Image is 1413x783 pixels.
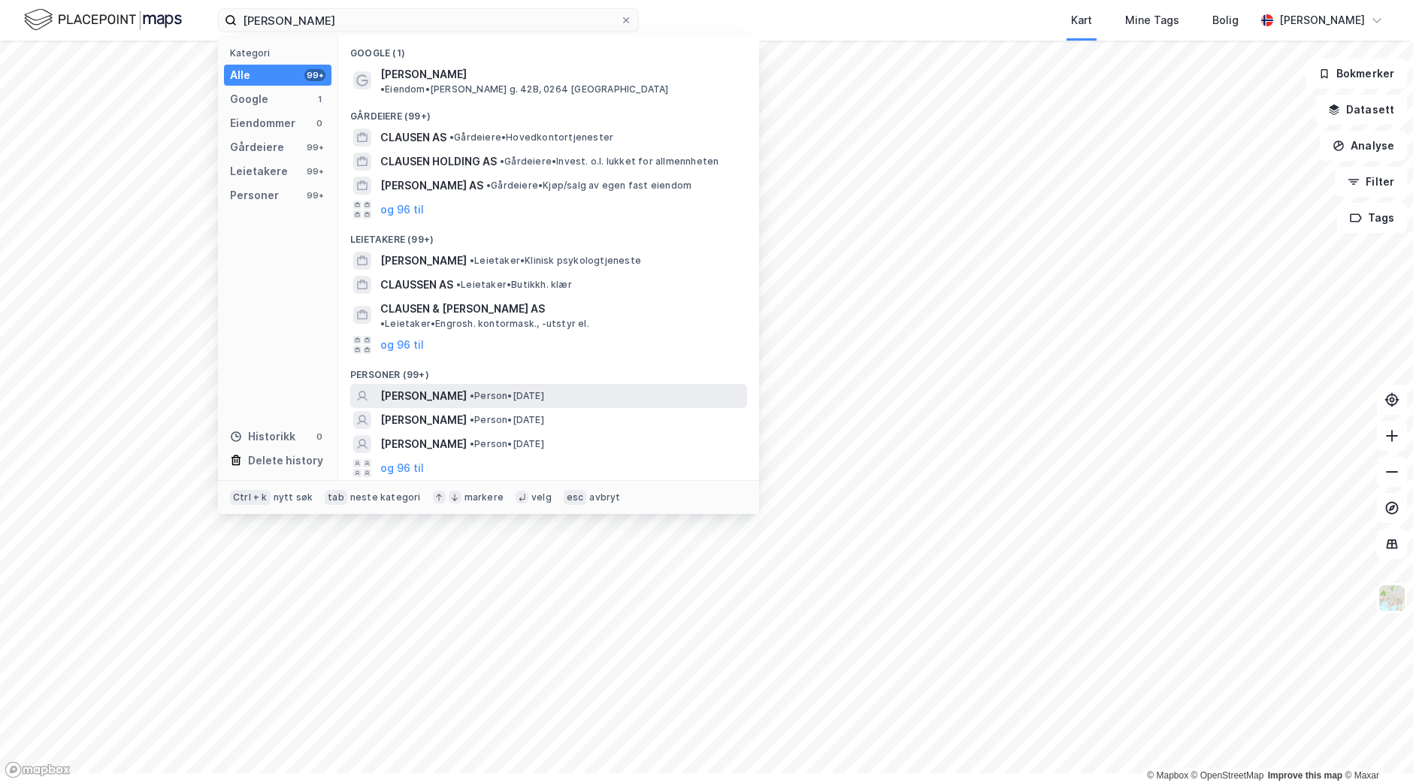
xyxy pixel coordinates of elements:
div: Leietakere [230,162,288,180]
div: Gårdeiere (99+) [338,98,759,125]
div: nytt søk [274,491,313,503]
div: Personer (99+) [338,357,759,384]
span: Person • [DATE] [470,438,544,450]
span: CLAUSEN & [PERSON_NAME] AS [380,300,545,318]
div: Alle [230,66,250,84]
div: 99+ [304,165,325,177]
div: [PERSON_NAME] [1279,11,1365,29]
span: • [470,438,474,449]
a: OpenStreetMap [1191,770,1264,781]
a: Mapbox [1147,770,1188,781]
span: • [486,180,491,191]
span: Leietaker • Engrosh. kontormask., -utstyr el. [380,318,589,330]
div: Gårdeiere [230,138,284,156]
button: og 96 til [380,459,424,477]
div: 0 [313,117,325,129]
div: Kart [1071,11,1092,29]
span: • [470,390,474,401]
span: Gårdeiere • Hovedkontortjenester [449,132,613,144]
span: • [456,279,461,290]
span: [PERSON_NAME] AS [380,177,483,195]
div: 99+ [304,69,325,81]
div: 99+ [304,141,325,153]
span: • [470,255,474,266]
div: neste kategori [350,491,421,503]
span: • [500,156,504,167]
span: CLAUSSEN AS [380,276,453,294]
div: Google (1) [338,35,759,62]
span: [PERSON_NAME] [380,387,467,405]
img: Z [1378,584,1406,612]
div: 1 [313,93,325,105]
div: Historikk [230,428,295,446]
span: [PERSON_NAME] [380,65,467,83]
div: Ctrl + k [230,490,271,505]
div: Delete history [248,452,323,470]
span: • [449,132,454,143]
div: esc [564,490,587,505]
span: Leietaker • Klinisk psykologtjeneste [470,255,641,267]
button: Filter [1335,167,1407,197]
img: logo.f888ab2527a4732fd821a326f86c7f29.svg [24,7,182,33]
span: Person • [DATE] [470,414,544,426]
a: Mapbox homepage [5,761,71,778]
span: Person • [DATE] [470,390,544,402]
a: Improve this map [1268,770,1342,781]
div: tab [325,490,347,505]
button: Tags [1337,203,1407,233]
span: CLAUSEN AS [380,128,446,147]
div: Eiendommer [230,114,295,132]
span: • [470,414,474,425]
span: [PERSON_NAME] [380,435,467,453]
iframe: Chat Widget [1338,711,1413,783]
input: Søk på adresse, matrikkel, gårdeiere, leietakere eller personer [237,9,620,32]
span: • [380,83,385,95]
div: Leietakere (99+) [338,222,759,249]
div: Google [230,90,268,108]
span: Eiendom • [PERSON_NAME] g. 42B, 0264 [GEOGRAPHIC_DATA] [380,83,669,95]
button: Analyse [1320,131,1407,161]
span: Gårdeiere • Invest. o.l. lukket for allmennheten [500,156,719,168]
div: 0 [313,431,325,443]
span: Gårdeiere • Kjøp/salg av egen fast eiendom [486,180,691,192]
div: Kategori [230,47,331,59]
button: Datasett [1315,95,1407,125]
div: Mine Tags [1125,11,1179,29]
button: og 96 til [380,201,424,219]
div: 99+ [304,189,325,201]
div: velg [531,491,552,503]
div: avbryt [589,491,620,503]
span: [PERSON_NAME] [380,252,467,270]
span: Leietaker • Butikkh. klær [456,279,572,291]
span: • [380,318,385,329]
div: Bolig [1212,11,1239,29]
button: Bokmerker [1306,59,1407,89]
div: markere [464,491,504,503]
span: CLAUSEN HOLDING AS [380,153,497,171]
div: Personer [230,186,279,204]
span: [PERSON_NAME] [380,411,467,429]
button: og 96 til [380,336,424,354]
